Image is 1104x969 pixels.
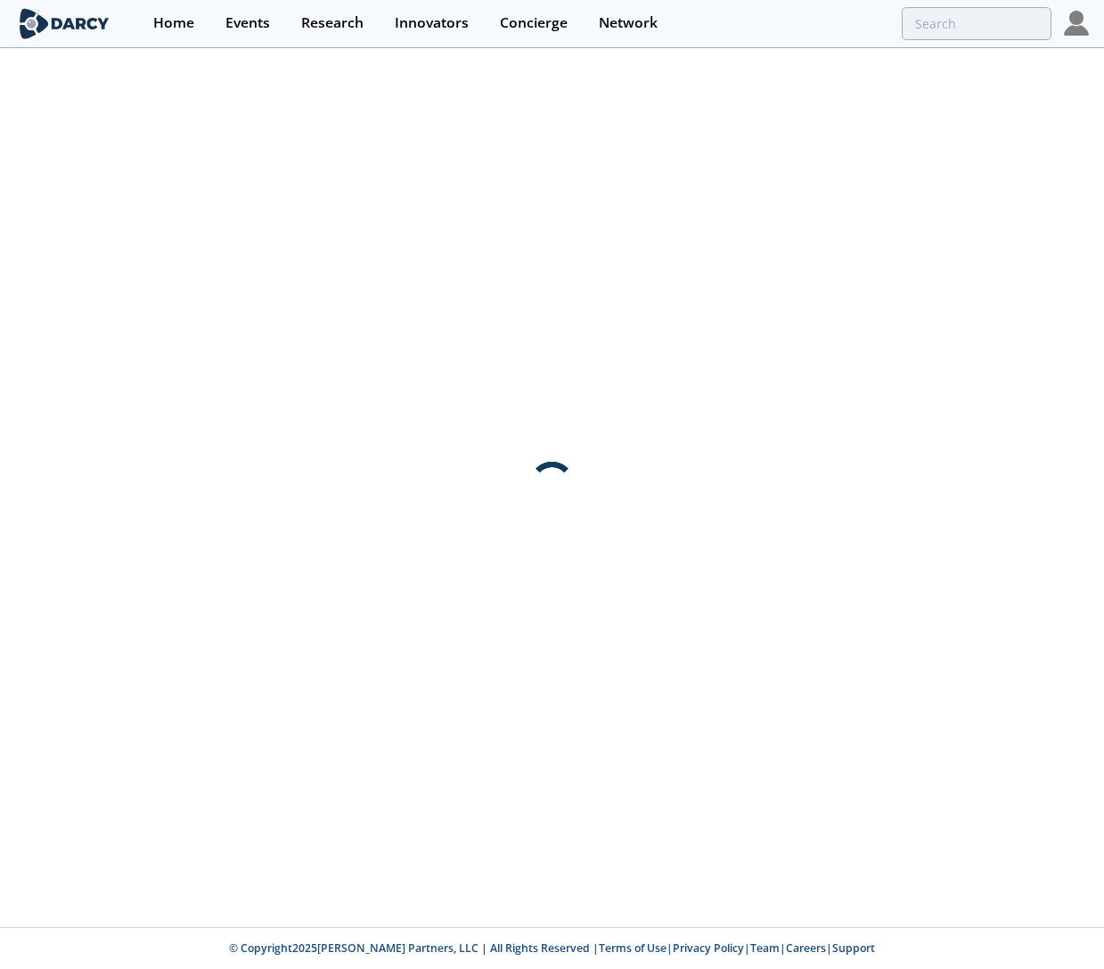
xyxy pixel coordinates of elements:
[395,16,469,30] div: Innovators
[225,16,270,30] div: Events
[673,940,744,956] a: Privacy Policy
[153,16,194,30] div: Home
[902,7,1051,40] input: Advanced Search
[750,940,780,956] a: Team
[301,16,364,30] div: Research
[1064,11,1089,36] img: Profile
[500,16,568,30] div: Concierge
[16,8,113,39] img: logo-wide.svg
[832,940,875,956] a: Support
[599,16,658,30] div: Network
[121,940,984,957] p: © Copyright 2025 [PERSON_NAME] Partners, LLC | All Rights Reserved | | | | |
[786,940,826,956] a: Careers
[599,940,666,956] a: Terms of Use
